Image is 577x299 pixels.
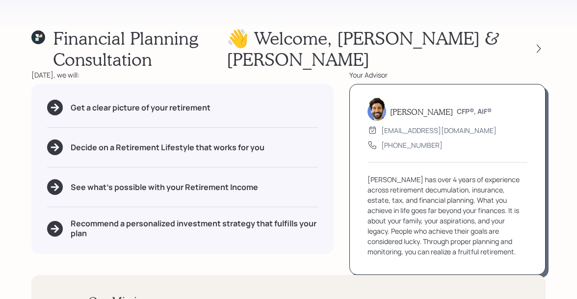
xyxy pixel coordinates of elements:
[53,27,227,70] h1: Financial Planning Consultation
[71,183,258,192] h5: See what's possible with your Retirement Income
[390,107,453,116] h5: [PERSON_NAME]
[71,219,318,238] h5: Recommend a personalized investment strategy that fulfills your plan
[349,70,546,80] div: Your Advisor
[227,27,514,70] h1: 👋 Welcome , [PERSON_NAME] & [PERSON_NAME]
[71,143,264,152] h5: Decide on a Retirement Lifestyle that works for you
[31,70,334,80] div: [DATE], we will:
[457,108,492,116] h6: CFP®, AIF®
[367,97,386,121] img: eric-schwartz-headshot.png
[381,125,497,136] div: [EMAIL_ADDRESS][DOMAIN_NAME]
[367,174,527,257] div: [PERSON_NAME] has over 4 years of experience across retirement decumulation, insurance, estate, t...
[71,103,210,112] h5: Get a clear picture of your retirement
[381,140,443,150] div: [PHONE_NUMBER]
